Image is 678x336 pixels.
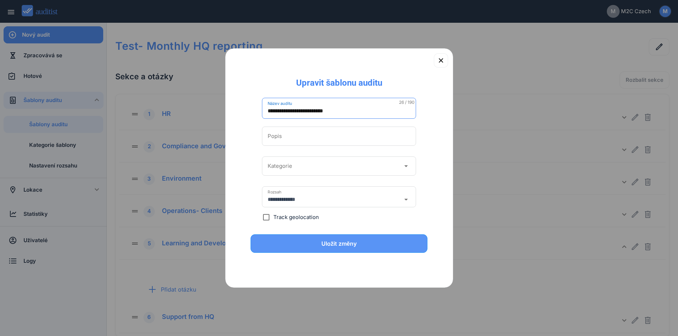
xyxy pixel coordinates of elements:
i: arrow_drop_down [402,162,410,170]
button: Uložit změny [251,234,428,253]
div: Upravit šablonu auditu [290,71,388,89]
input: Kategorie [268,160,401,172]
i: arrow_drop_down [402,195,410,204]
input: Název auditu [268,105,411,117]
div: Uložit změny [260,239,419,248]
input: Rozsah [268,194,401,205]
label: Track geolocation [273,214,319,221]
input: Popis [268,130,411,142]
